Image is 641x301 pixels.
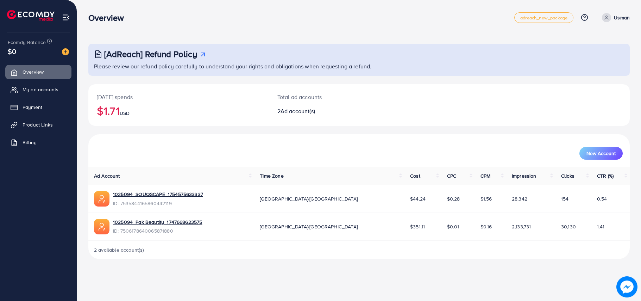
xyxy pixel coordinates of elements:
[586,151,616,156] span: New Account
[597,172,614,179] span: CTR (%)
[480,223,492,230] span: $0.16
[62,13,70,21] img: menu
[561,172,574,179] span: Clicks
[94,191,109,207] img: ic-ads-acc.e4c84228.svg
[23,86,58,93] span: My ad accounts
[520,16,567,20] span: adreach_new_package
[62,48,69,55] img: image
[614,13,630,22] p: Usman
[113,200,203,207] span: ID: 7535844165860442119
[113,227,202,234] span: ID: 7506178640065871880
[512,195,527,202] span: 28,342
[23,139,37,146] span: Billing
[97,104,260,117] h2: $1.71
[94,219,109,234] img: ic-ads-acc.e4c84228.svg
[23,104,42,111] span: Payment
[104,49,197,59] h3: [AdReach] Refund Policy
[23,121,53,128] span: Product Links
[260,223,358,230] span: [GEOGRAPHIC_DATA]/[GEOGRAPHIC_DATA]
[579,147,623,160] button: New Account
[616,276,637,297] img: image
[97,93,260,101] p: [DATE] spends
[120,110,130,117] span: USD
[260,172,283,179] span: Time Zone
[113,219,202,226] a: 1025094_Pak Beautify_1747668623575
[260,195,358,202] span: [GEOGRAPHIC_DATA]/[GEOGRAPHIC_DATA]
[5,65,71,79] a: Overview
[514,12,573,23] a: adreach_new_package
[410,172,420,179] span: Cost
[8,46,16,56] span: $0
[94,246,144,253] span: 2 available account(s)
[88,13,130,23] h3: Overview
[599,13,630,22] a: Usman
[410,223,425,230] span: $351.11
[410,195,426,202] span: $44.24
[597,195,607,202] span: 0.54
[447,172,456,179] span: CPC
[5,100,71,114] a: Payment
[94,172,120,179] span: Ad Account
[277,108,396,115] h2: 2
[23,68,44,75] span: Overview
[113,191,203,198] a: 1025094_SOUQSCAPE_1754575633337
[8,39,46,46] span: Ecomdy Balance
[94,62,626,70] p: Please review our refund policy carefully to understand your rights and obligations when requesti...
[480,172,490,179] span: CPM
[512,223,531,230] span: 2,133,731
[447,223,459,230] span: $0.01
[512,172,536,179] span: Impression
[7,10,55,21] img: logo
[447,195,460,202] span: $0.28
[5,82,71,97] a: My ad accounts
[281,107,315,115] span: Ad account(s)
[5,118,71,132] a: Product Links
[480,195,492,202] span: $1.56
[597,223,605,230] span: 1.41
[561,223,576,230] span: 30,130
[277,93,396,101] p: Total ad accounts
[5,135,71,149] a: Billing
[561,195,568,202] span: 154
